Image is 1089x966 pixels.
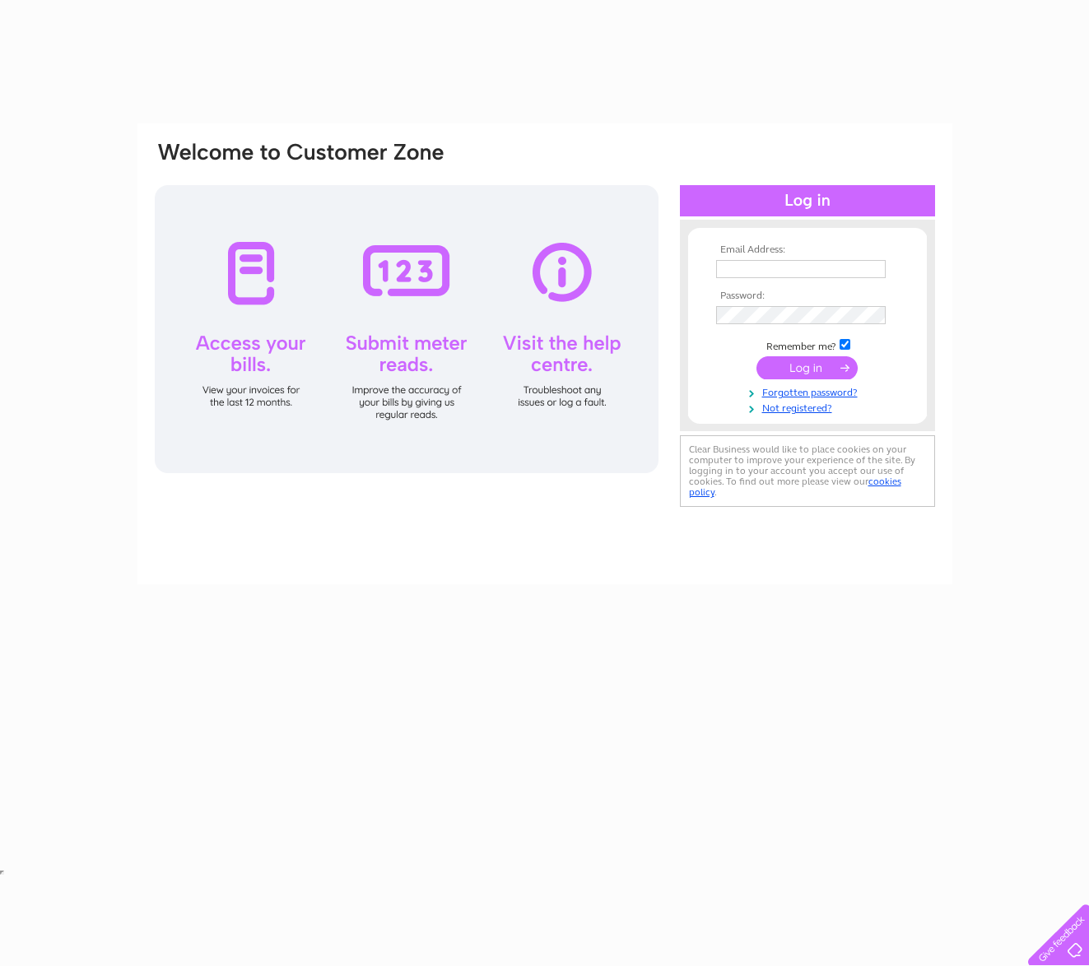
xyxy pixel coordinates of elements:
[680,435,935,507] div: Clear Business would like to place cookies on your computer to improve your experience of the sit...
[712,244,903,256] th: Email Address:
[712,290,903,302] th: Password:
[712,337,903,353] td: Remember me?
[716,399,903,415] a: Not registered?
[756,356,858,379] input: Submit
[716,383,903,399] a: Forgotten password?
[689,476,901,498] a: cookies policy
